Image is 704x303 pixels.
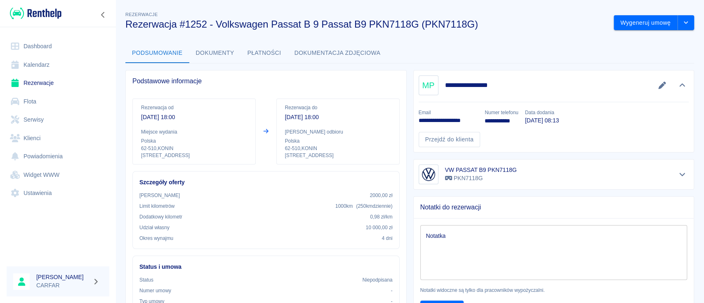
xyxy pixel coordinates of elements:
span: ( 250 km dziennie ) [356,203,392,209]
a: Kalendarz [7,56,109,74]
a: Serwisy [7,110,109,129]
button: Edytuj dane [655,80,669,91]
a: Flota [7,92,109,111]
p: 1000 km [335,202,393,210]
p: [DATE] 18:00 [285,113,391,122]
p: Numer umowy [139,287,171,294]
p: CARFAR [36,281,89,290]
p: Rezerwacja od [141,104,247,111]
p: [STREET_ADDRESS] [285,152,391,159]
p: Miejsce wydania [141,128,247,136]
button: Pokaż szczegóły [676,169,689,180]
p: Polska [285,137,391,145]
button: Zwiń nawigację [97,9,109,20]
p: Notatki widoczne są tylko dla pracowników wypożyczalni. [420,287,688,294]
p: Dodatkowy kilometr [139,213,182,221]
a: Ustawienia [7,184,109,202]
p: Limit kilometrów [139,202,174,210]
img: Renthelp logo [10,7,61,20]
p: PKN7118G [445,174,517,183]
p: 0,98 zł /km [370,213,392,221]
p: 4 dni [382,235,393,242]
p: [PERSON_NAME] odbioru [285,128,391,136]
p: Rezerwacja do [285,104,391,111]
p: [DATE] 08:13 [525,116,559,125]
button: drop-down [678,15,694,31]
p: Numer telefonu [485,109,518,116]
p: 62-510 , KONIN [141,145,247,152]
a: Powiadomienia [7,147,109,166]
span: Rezerwacje [125,12,158,17]
p: 2000,00 zł [370,192,393,199]
a: Przejdź do klienta [419,132,480,147]
img: Image [420,166,437,183]
p: Udział własny [139,224,170,231]
a: Rezerwacje [7,74,109,92]
div: MP [419,75,438,95]
h3: Rezerwacja #1252 - Volkswagen Passat B 9 Passat B9 PKN7118G (PKN7118G) [125,19,607,30]
p: [PERSON_NAME] [139,192,180,199]
p: Okres wynajmu [139,235,173,242]
a: Klienci [7,129,109,148]
span: Podstawowe informacje [132,77,400,85]
button: Płatności [241,43,288,63]
p: Data dodania [525,109,559,116]
a: Dashboard [7,37,109,56]
p: Niepodpisana [363,276,393,284]
h6: VW PASSAT B9 PKN7118G [445,166,517,174]
a: Widget WWW [7,166,109,184]
p: 62-510 , KONIN [285,145,391,152]
h6: Status i umowa [139,263,393,271]
a: Renthelp logo [7,7,61,20]
button: Wygeneruj umowę [614,15,678,31]
p: [DATE] 18:00 [141,113,247,122]
p: - [391,287,393,294]
button: Ukryj szczegóły [676,80,689,91]
button: Dokumentacja zdjęciowa [288,43,387,63]
p: 10 000,00 zł [366,224,393,231]
span: Notatki do rezerwacji [420,203,688,211]
h6: [PERSON_NAME] [36,273,89,281]
p: Status [139,276,153,284]
button: Podsumowanie [125,43,189,63]
p: [STREET_ADDRESS] [141,152,247,159]
p: Polska [141,137,247,145]
button: Dokumenty [189,43,241,63]
p: Email [419,109,478,116]
h6: Szczegóły oferty [139,178,393,187]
